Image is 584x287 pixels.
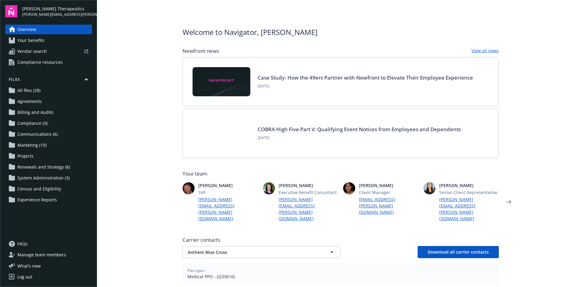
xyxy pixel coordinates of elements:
span: SVP [198,189,258,196]
a: Compliance resources [5,57,92,67]
img: Case Study: How the 49ers Partner with Newfront to Elevate Their Employee Experience [193,67,250,96]
a: Manage team members [5,250,92,260]
a: Case Study: How the 49ers Partner with Newfront to Elevate Their Employee Experience [258,74,473,81]
span: [PERSON_NAME] [439,182,499,189]
a: COBRA High Five Part V: Qualifying Event Notices from Employees and Dependents [258,126,461,133]
a: [PERSON_NAME][EMAIL_ADDRESS][PERSON_NAME][DOMAIN_NAME] [279,196,338,222]
span: [PERSON_NAME] [279,182,338,189]
span: Welcome to Navigator , [PERSON_NAME] [182,27,318,38]
img: photo [263,182,275,194]
span: FAQs [17,239,28,249]
img: photo [423,182,436,194]
span: [DATE] [258,84,473,89]
a: Agreements [5,97,92,106]
span: Communications (6) [17,129,58,139]
button: What's new [5,263,50,269]
span: Overview [17,25,36,34]
a: Projects [5,151,92,161]
span: [PERSON_NAME] [198,182,258,189]
span: Compliance (3) [17,118,47,128]
a: Experience Reports [5,195,92,205]
span: Census and Eligibility [17,184,61,194]
span: [PERSON_NAME] Therapeutics [22,5,92,12]
span: Marketing (10) [17,140,47,150]
img: photo [182,182,195,194]
span: [PERSON_NAME][EMAIL_ADDRESS][PERSON_NAME][DOMAIN_NAME] [22,12,92,17]
a: FAQs [5,239,92,249]
a: Your benefits [5,36,92,45]
span: [PERSON_NAME] [359,182,419,189]
span: Medical PPO - (Q33610) [187,273,494,280]
span: What ' s new [17,263,41,269]
span: Manage team members [17,250,66,260]
span: Client Manager [359,189,419,196]
a: Census and Eligibility [5,184,92,194]
span: Download all carrier contacts [428,249,489,255]
a: Billing and Audits [5,108,92,117]
a: All files (28) [5,86,92,95]
span: Renewals and Strategy (6) [17,162,70,172]
a: View all news [471,47,499,55]
button: Download all carrier contacts [418,246,499,258]
img: photo [343,182,355,194]
span: Carrier contacts [182,236,499,244]
a: Compliance (3) [5,118,92,128]
span: Compliance resources [17,57,63,67]
span: Your team [182,170,499,177]
span: Vendor search [17,46,47,56]
span: Anthem Blue Cross [188,249,314,255]
a: Renewals and Strategy (6) [5,162,92,172]
span: Your benefits [17,36,44,45]
span: All files (28) [17,86,40,95]
a: Marketing (10) [5,140,92,150]
div: Log out [17,272,32,282]
a: Overview [5,25,92,34]
a: Communications (6) [5,129,92,139]
a: [PERSON_NAME][EMAIL_ADDRESS][PERSON_NAME][DOMAIN_NAME] [198,196,258,222]
button: Anthem Blue Cross [182,246,341,258]
span: System Administration (3) [17,173,70,183]
a: Vendor search [5,46,92,56]
span: Projects [17,151,33,161]
span: Senior Client Representative [439,189,499,196]
a: System Administration (3) [5,173,92,183]
span: Agreements [17,97,42,106]
img: BLOG-Card Image - Compliance - COBRA High Five Pt 5 - 09-11-25.jpg [193,119,250,148]
button: [PERSON_NAME] Therapeutics[PERSON_NAME][EMAIL_ADDRESS][PERSON_NAME][DOMAIN_NAME] [22,5,92,17]
a: [PERSON_NAME][EMAIL_ADDRESS][PERSON_NAME][DOMAIN_NAME] [439,196,499,222]
span: Newfront news [182,47,219,55]
span: Plan types [187,268,494,273]
span: [DATE] [258,135,461,141]
a: Next [504,197,513,207]
span: Billing and Audits [17,108,54,117]
span: Executive Benefit Consultant [279,189,338,196]
span: Experience Reports [17,195,57,205]
a: [EMAIL_ADDRESS][PERSON_NAME][DOMAIN_NAME] [359,196,419,215]
button: Files [5,77,92,84]
img: navigator-logo.svg [5,5,17,17]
